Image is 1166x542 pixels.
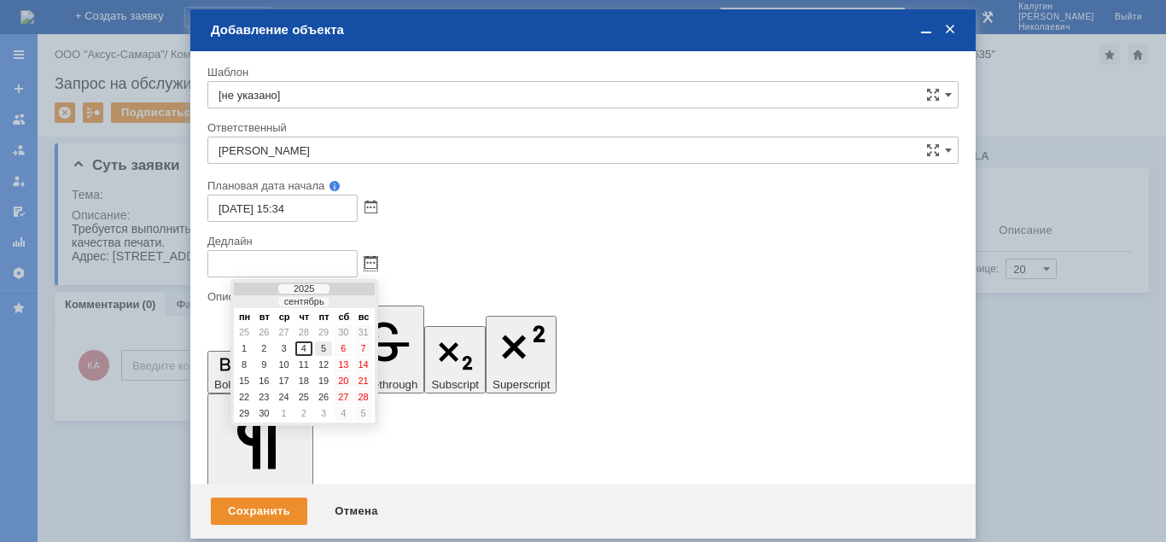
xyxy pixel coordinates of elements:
div: 2 [255,341,272,356]
div: 4 [335,406,352,421]
div: Плановая дата начала [207,180,935,191]
td: ср [276,312,294,323]
td: сб [335,312,353,323]
div: 28 [355,390,372,405]
span: Сложная форма [926,143,940,157]
button: Strikethrough [343,306,424,393]
div: 29 [315,325,332,340]
div: 24 [276,390,293,405]
div: 31 [355,325,372,340]
div: 30 [335,325,352,340]
span: Закрыть [942,22,959,38]
td: вс [355,312,373,323]
div: 26 [315,390,332,405]
div: 21 [355,374,372,388]
div: 1 [276,406,293,421]
div: Шаблон [207,67,955,78]
div: 19 [315,374,332,388]
div: 15 [236,374,253,388]
div: 26 [255,325,272,340]
div: 12 [315,358,332,372]
div: Дедлайн [207,236,955,247]
div: 27 [276,325,293,340]
div: 28 [295,325,312,340]
div: сентябрь [278,297,329,306]
div: 5 [315,341,332,356]
div: 3 [276,341,293,356]
div: 2025 [278,284,329,294]
div: 3 [315,406,332,421]
span: Сложная форма [926,88,940,102]
div: 9 [255,358,272,372]
div: 18 [295,374,312,388]
td: чт [295,312,313,323]
button: Paragraph Format [207,393,313,506]
button: Bold [207,351,244,394]
div: 10 [276,358,293,372]
td: пн [236,312,254,323]
div: 11 [295,358,312,372]
div: 27 [335,390,352,405]
div: Описание [207,291,955,302]
div: Добавление объекта [211,22,959,38]
div: 25 [295,390,312,405]
div: 2 [295,406,312,421]
button: Superscript [486,316,557,393]
div: 14 [355,358,372,372]
div: 6 [335,341,352,356]
div: 20 [335,374,352,388]
span: Subscript [431,378,479,391]
div: 4 [295,341,312,356]
div: 30 [255,406,272,421]
div: Ответственный [207,122,955,133]
div: 17 [276,374,293,388]
div: 7 [355,341,372,356]
div: 23 [255,390,272,405]
div: 16 [255,374,272,388]
button: Subscript [424,326,486,394]
td: вт [255,312,273,323]
span: Superscript [493,378,550,391]
div: 25 [236,325,253,340]
div: 22 [236,390,253,405]
td: пт [315,312,333,323]
span: Bold [214,378,237,391]
div: 1 [236,341,253,356]
div: 29 [236,406,253,421]
span: Свернуть (Ctrl + M) [918,22,935,38]
div: 13 [335,358,352,372]
span: Strikethrough [350,378,417,391]
div: 5 [355,406,372,421]
div: 8 [236,358,253,372]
